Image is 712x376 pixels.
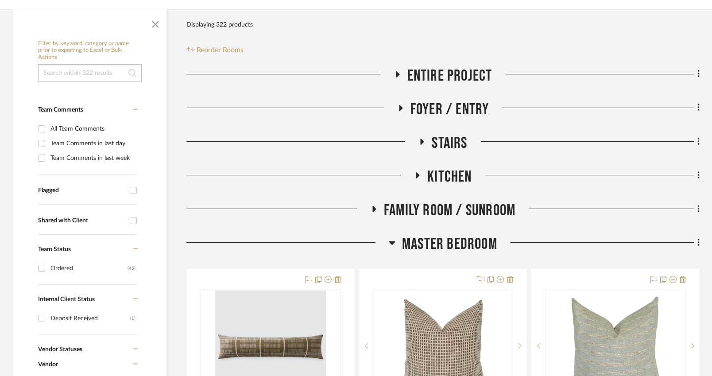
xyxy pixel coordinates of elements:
span: Reorder Rooms [197,45,244,55]
input: Search within 322 results [38,64,142,82]
div: Ordered [50,261,128,275]
h6: Filter by keyword, category or name prior to exporting to Excel or Bulk Actions [38,40,142,61]
span: Kitchen [427,167,472,186]
span: Stairs [432,134,467,153]
button: Reorder Rooms [186,45,244,55]
div: Deposit Received [50,311,130,326]
div: (1) [130,311,135,326]
span: Vendor [38,361,58,368]
span: Master Bedroom [402,235,497,254]
div: (45) [128,261,135,275]
span: Team Status [38,246,71,252]
span: Internal Client Status [38,296,95,302]
span: Family Room / Sunroom [384,201,515,220]
span: Vendor Statuses [38,346,82,353]
div: Flagged [38,187,125,194]
div: Team Comments in last day [50,136,135,151]
span: Team Comments [38,107,83,113]
button: Close [147,14,164,31]
div: Shared with Client [38,217,125,225]
span: Foyer / Entry [410,100,489,119]
div: Displaying 322 products [186,16,253,34]
div: Team Comments in last week [50,151,135,165]
div: All Team Comments [50,122,135,136]
span: Entire Project [407,66,492,85]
